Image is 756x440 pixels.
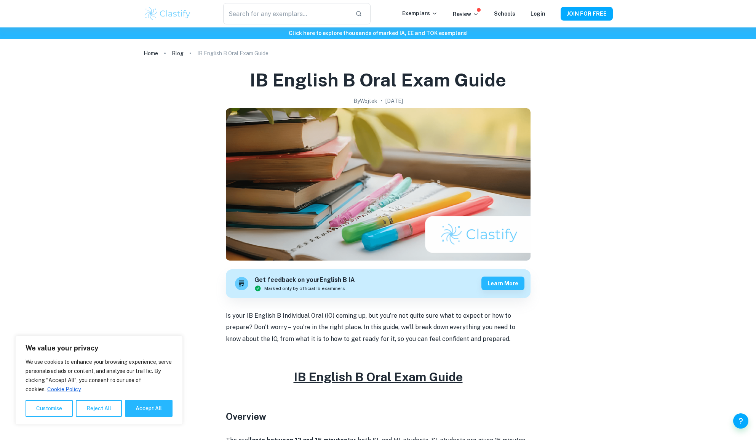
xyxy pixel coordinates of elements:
p: Exemplars [402,9,438,18]
div: We value your privacy [15,336,183,425]
u: IB English B Oral Exam Guide [294,370,463,384]
button: Learn more [481,277,524,290]
img: Clastify logo [144,6,192,21]
h3: Overview [226,410,531,423]
p: Review [453,10,479,18]
button: Help and Feedback [733,413,748,429]
h1: IB English B Oral Exam Guide [250,68,506,92]
h2: [DATE] [385,97,403,105]
p: We value your privacy [26,344,173,353]
button: JOIN FOR FREE [561,7,613,21]
input: Search for any exemplars... [223,3,349,24]
button: Accept All [125,400,173,417]
a: Cookie Policy [47,386,81,393]
h6: Get feedback on your English B IA [254,275,355,285]
a: Get feedback on yourEnglish B IAMarked only by official IB examinersLearn more [226,269,531,298]
button: Reject All [76,400,122,417]
a: Schools [494,11,515,17]
img: IB English B Oral Exam Guide cover image [226,108,531,261]
p: • [380,97,382,105]
span: Marked only by official IB examiners [264,285,345,292]
a: Blog [172,48,184,59]
button: Customise [26,400,73,417]
p: Is your IB English B Individual Oral (IO) coming up, but you’re not quite sure what to expect or ... [226,310,531,345]
h6: Click here to explore thousands of marked IA, EE and TOK exemplars ! [2,29,754,37]
h2: By Wojtek [353,97,377,105]
a: Login [531,11,545,17]
a: Home [144,48,158,59]
p: We use cookies to enhance your browsing experience, serve personalised ads or content, and analys... [26,357,173,394]
p: IB English B Oral Exam Guide [197,49,269,58]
